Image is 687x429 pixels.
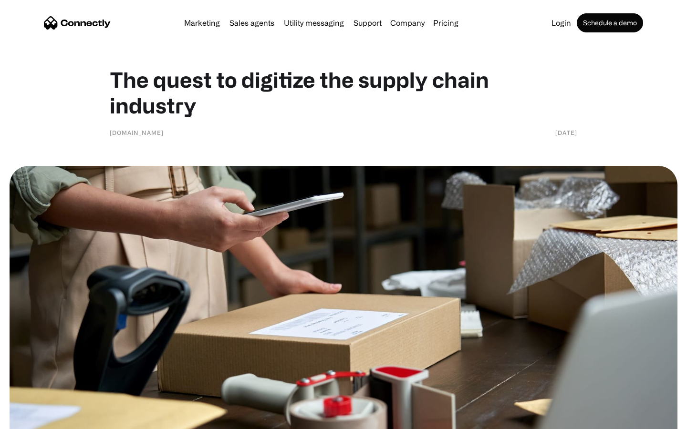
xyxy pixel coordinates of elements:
[577,13,643,32] a: Schedule a demo
[180,19,224,27] a: Marketing
[548,19,575,27] a: Login
[19,412,57,426] ul: Language list
[110,128,164,137] div: [DOMAIN_NAME]
[110,67,577,118] h1: The quest to digitize the supply chain industry
[10,412,57,426] aside: Language selected: English
[44,16,111,30] a: home
[387,16,427,30] div: Company
[280,19,348,27] a: Utility messaging
[390,16,425,30] div: Company
[429,19,462,27] a: Pricing
[350,19,385,27] a: Support
[226,19,278,27] a: Sales agents
[555,128,577,137] div: [DATE]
